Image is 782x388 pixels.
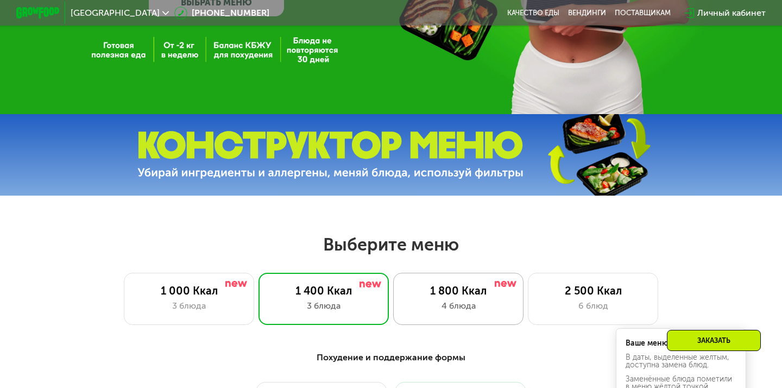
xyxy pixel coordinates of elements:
[135,284,243,297] div: 1 000 Ккал
[174,7,269,20] a: [PHONE_NUMBER]
[270,284,377,297] div: 1 400 Ккал
[615,9,671,17] div: поставщикам
[626,340,736,347] div: Ваше меню на эту неделю
[697,7,766,20] div: Личный кабинет
[270,299,377,312] div: 3 блюда
[568,9,606,17] a: Вендинги
[70,351,712,365] div: Похудение и поддержание формы
[626,354,736,369] div: В даты, выделенные желтым, доступна замена блюд.
[507,9,559,17] a: Качество еды
[71,9,160,17] span: [GEOGRAPHIC_DATA]
[405,299,512,312] div: 4 блюда
[35,234,747,255] h2: Выберите меню
[539,284,647,297] div: 2 500 Ккал
[539,299,647,312] div: 6 блюд
[135,299,243,312] div: 3 блюда
[667,330,761,351] div: Заказать
[405,284,512,297] div: 1 800 Ккал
